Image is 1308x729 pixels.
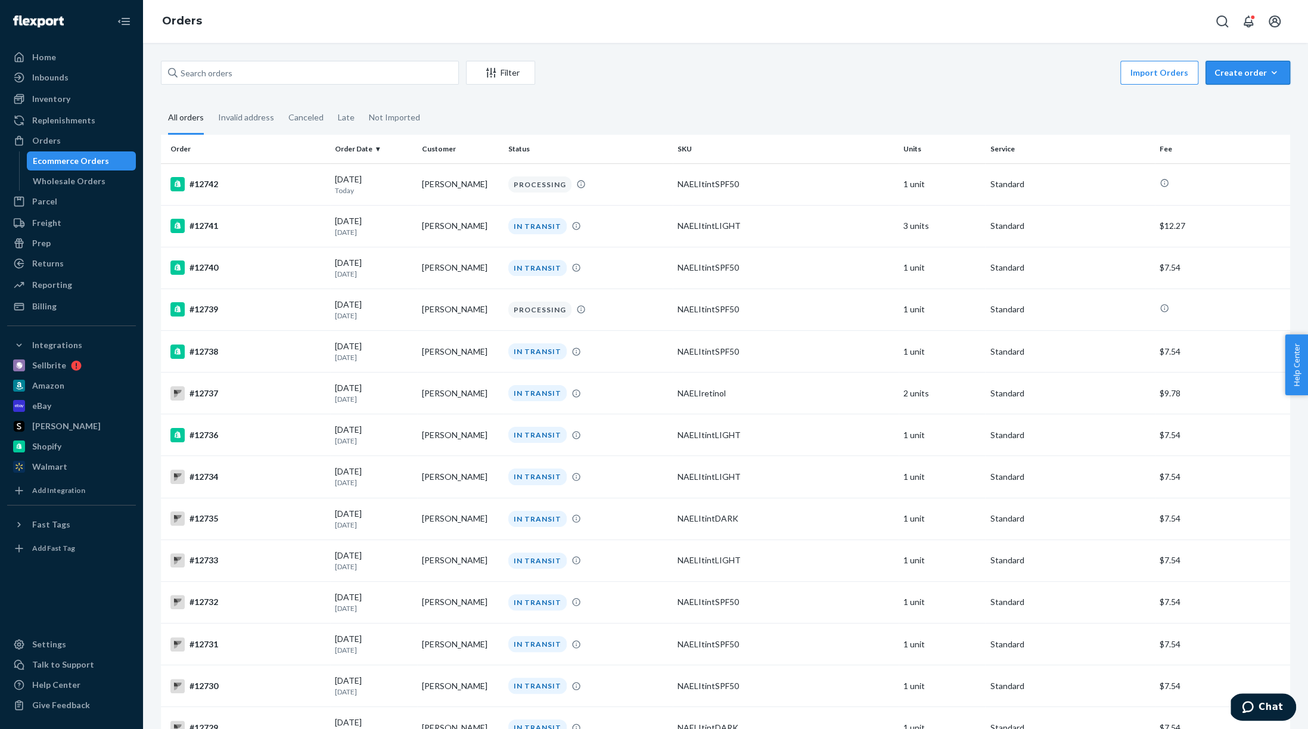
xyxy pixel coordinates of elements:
p: Standard [990,303,1149,315]
div: PROCESSING [508,302,571,318]
div: NAELItintDARK [678,513,894,525]
div: Reporting [32,279,72,291]
div: IN TRANSIT [508,469,567,485]
div: #12732 [170,595,325,609]
a: Ecommerce Orders [27,151,136,170]
div: NAELItintSPF50 [678,178,894,190]
td: $12.27 [1155,205,1290,247]
button: Help Center [1285,334,1308,395]
td: 2 units [899,373,985,414]
p: [DATE] [335,352,412,362]
div: Freight [32,217,61,229]
a: Home [7,48,136,67]
td: $7.54 [1155,247,1290,289]
button: Integrations [7,336,136,355]
div: #12734 [170,470,325,484]
div: #12735 [170,511,325,526]
div: IN TRANSIT [508,218,567,234]
td: [PERSON_NAME] [417,623,504,665]
a: Sellbrite [7,356,136,375]
a: Add Fast Tag [7,539,136,558]
a: Replenishments [7,111,136,130]
div: #12740 [170,260,325,275]
div: Returns [32,258,64,269]
p: Standard [990,596,1149,608]
th: SKU [673,135,899,163]
p: Standard [990,346,1149,358]
td: 3 units [899,205,985,247]
p: Standard [990,178,1149,190]
td: 1 unit [899,414,985,456]
a: Returns [7,254,136,273]
button: Create order [1206,61,1290,85]
div: Inventory [32,93,70,105]
div: #12739 [170,302,325,317]
div: [DATE] [335,382,412,404]
td: [PERSON_NAME] [417,665,504,707]
td: $7.54 [1155,581,1290,623]
p: Standard [990,387,1149,399]
td: [PERSON_NAME] [417,373,504,414]
p: [DATE] [335,520,412,530]
div: NAELItintLIGHT [678,220,894,232]
td: 1 unit [899,289,985,330]
a: Settings [7,635,136,654]
a: Wholesale Orders [27,172,136,191]
div: IN TRANSIT [508,636,567,652]
td: 1 unit [899,623,985,665]
td: 1 unit [899,539,985,581]
div: Add Integration [32,485,85,495]
div: IN TRANSIT [508,678,567,694]
td: 1 unit [899,331,985,373]
p: [DATE] [335,227,412,237]
div: [DATE] [335,550,412,572]
th: Status [504,135,673,163]
div: Replenishments [32,114,95,126]
div: IN TRANSIT [508,511,567,527]
div: Filter [467,67,535,79]
a: Freight [7,213,136,232]
td: $7.54 [1155,414,1290,456]
iframe: Opens a widget where you can chat to one of our agents [1231,693,1296,723]
a: Reporting [7,275,136,294]
div: [PERSON_NAME] [32,420,101,432]
div: Help Center [32,679,80,691]
div: #12736 [170,428,325,442]
a: Amazon [7,376,136,395]
p: Standard [990,554,1149,566]
div: All orders [168,102,204,135]
th: Units [899,135,985,163]
div: IN TRANSIT [508,427,567,443]
td: 1 unit [899,163,985,205]
td: $7.54 [1155,539,1290,581]
a: Billing [7,297,136,316]
p: Standard [990,262,1149,274]
div: Late [338,102,355,133]
p: Standard [990,220,1149,232]
div: #12731 [170,637,325,652]
div: [DATE] [335,424,412,446]
div: Prep [32,237,51,249]
p: Today [335,185,412,196]
p: Standard [990,638,1149,650]
div: Invalid address [218,102,274,133]
div: #12738 [170,345,325,359]
td: [PERSON_NAME] [417,289,504,330]
td: [PERSON_NAME] [417,163,504,205]
div: [DATE] [335,340,412,362]
div: Customer [422,144,499,154]
img: Flexport logo [13,15,64,27]
p: Standard [990,429,1149,441]
th: Service [985,135,1154,163]
div: IN TRANSIT [508,385,567,401]
p: [DATE] [335,645,412,655]
div: IN TRANSIT [508,594,567,610]
td: [PERSON_NAME] [417,205,504,247]
p: [DATE] [335,477,412,488]
p: [DATE] [335,436,412,446]
button: Fast Tags [7,515,136,534]
td: [PERSON_NAME] [417,414,504,456]
div: Sellbrite [32,359,66,371]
